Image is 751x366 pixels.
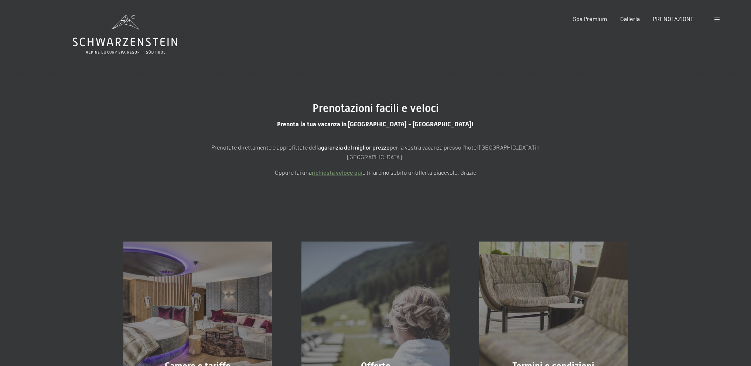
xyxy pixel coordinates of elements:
[362,169,476,176] font: e ti faremo subito un'offerta piacevole. Grazie
[211,144,321,151] font: Prenotate direttamente e approfittate della
[653,15,694,22] a: PRENOTAZIONE
[321,144,390,151] font: garanzia del miglior prezzo
[275,169,312,176] font: Oppure fai una
[313,102,439,114] font: Prenotazioni facili e veloci
[312,169,362,176] a: richiesta veloce qui
[347,144,540,160] font: per la vostra vacanza presso l'hotel [GEOGRAPHIC_DATA] in [GEOGRAPHIC_DATA]!
[573,15,607,22] a: Spa Premium
[620,15,640,22] a: Galleria
[277,120,474,128] font: Prenota la tua vacanza in [GEOGRAPHIC_DATA] - [GEOGRAPHIC_DATA]!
